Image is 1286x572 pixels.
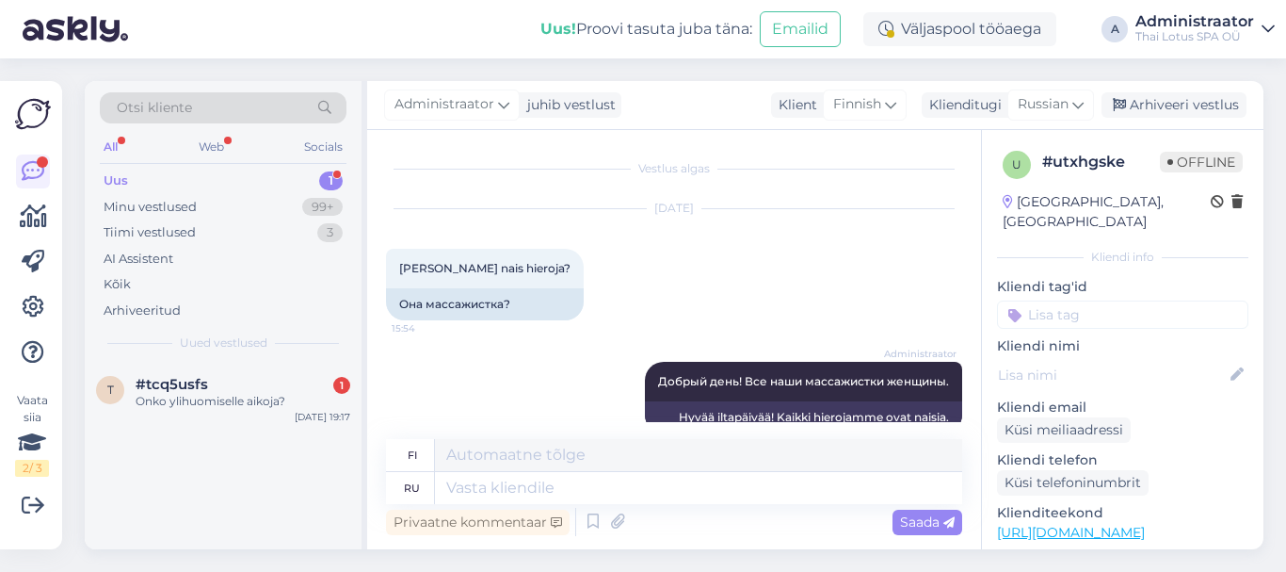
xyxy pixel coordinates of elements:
[104,172,128,190] div: Uus
[1042,151,1160,173] div: # utxhgske
[104,250,173,269] div: AI Assistent
[760,11,841,47] button: Emailid
[295,410,350,424] div: [DATE] 19:17
[540,18,752,41] div: Proovi tasuta juba täna:
[997,524,1145,541] a: [URL][DOMAIN_NAME]
[300,135,346,159] div: Socials
[997,470,1149,496] div: Küsi telefoninumbrit
[1012,157,1021,172] span: u
[302,198,343,217] div: 99+
[900,514,955,531] span: Saada
[136,393,350,410] div: Onko ylihuomiselle aikoja?
[997,548,1248,565] p: Vaata edasi ...
[997,450,1248,470] p: Kliendi telefon
[386,510,570,535] div: Privaatne kommentaar
[333,377,350,394] div: 1
[997,417,1131,443] div: Küsi meiliaadressi
[771,95,817,115] div: Klient
[997,398,1248,417] p: Kliendi email
[540,20,576,38] b: Uus!
[997,249,1248,266] div: Kliendi info
[100,135,121,159] div: All
[1135,29,1254,44] div: Thai Lotus SPA OÜ
[104,198,197,217] div: Minu vestlused
[408,439,417,471] div: fi
[104,275,131,294] div: Kõik
[997,277,1248,297] p: Kliendi tag'id
[15,392,49,477] div: Vaata siia
[404,472,420,504] div: ru
[107,383,114,397] span: t
[392,321,462,335] span: 15:54
[104,223,196,242] div: Tiimi vestlused
[863,12,1056,46] div: Väljaspool tööaega
[117,98,192,118] span: Otsi kliente
[15,460,49,477] div: 2 / 3
[1101,92,1246,118] div: Arhiveeri vestlus
[386,288,584,320] div: Она массажистка?
[658,374,949,388] span: Добрый день! Все наши массажистки женщины.
[399,261,571,275] span: [PERSON_NAME] nais hieroja?
[104,302,181,320] div: Arhiveeritud
[1160,152,1243,172] span: Offline
[997,336,1248,356] p: Kliendi nimi
[922,95,1002,115] div: Klienditugi
[1018,94,1069,115] span: Russian
[520,95,616,115] div: juhib vestlust
[884,347,956,361] span: Administraator
[386,160,962,177] div: Vestlus algas
[319,172,343,190] div: 1
[1101,16,1128,42] div: A
[180,335,267,351] span: Uued vestlused
[195,135,228,159] div: Web
[833,94,881,115] span: Finnish
[1135,14,1275,44] a: AdministraatorThai Lotus SPA OÜ
[998,365,1227,385] input: Lisa nimi
[1135,14,1254,29] div: Administraator
[394,94,494,115] span: Administraator
[1003,192,1211,232] div: [GEOGRAPHIC_DATA], [GEOGRAPHIC_DATA]
[997,503,1248,523] p: Klienditeekond
[997,301,1248,329] input: Lisa tag
[136,376,208,393] span: #tcq5usfs
[317,223,343,242] div: 3
[386,200,962,217] div: [DATE]
[15,96,51,132] img: Askly Logo
[645,401,962,433] div: Hyvää iltapäivää! Kaikki hierojamme ovat naisia.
